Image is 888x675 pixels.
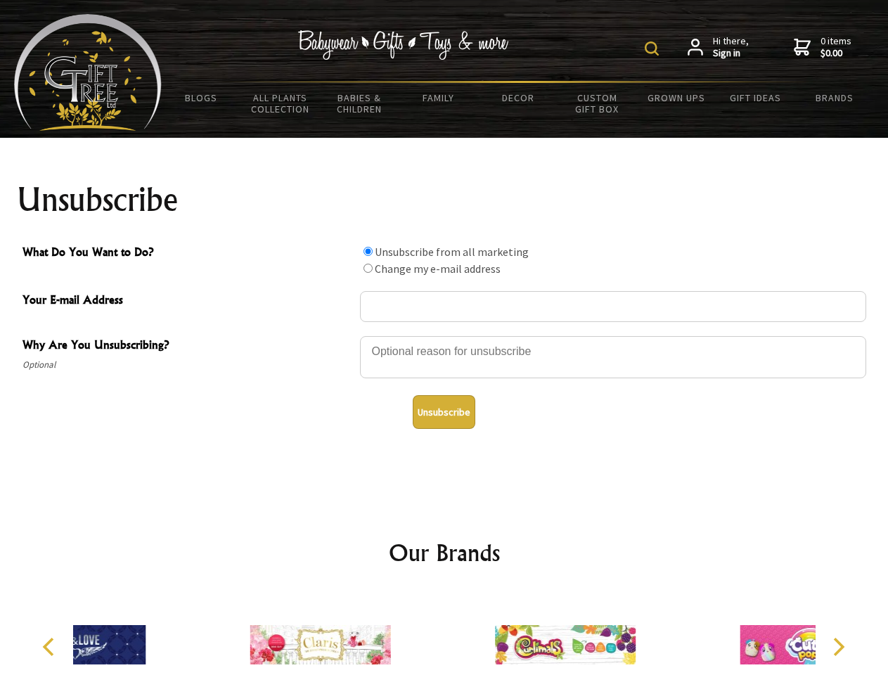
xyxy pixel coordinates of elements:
[28,536,861,570] h2: Our Brands
[823,631,854,662] button: Next
[478,83,558,112] a: Decor
[645,41,659,56] img: product search
[14,14,162,131] img: Babyware - Gifts - Toys and more...
[241,83,321,124] a: All Plants Collection
[821,34,851,60] span: 0 items
[22,356,353,373] span: Optional
[688,35,749,60] a: Hi there,Sign in
[794,35,851,60] a: 0 items$0.00
[298,30,509,60] img: Babywear - Gifts - Toys & more
[363,247,373,256] input: What Do You Want to Do?
[360,291,866,322] input: Your E-mail Address
[716,83,795,112] a: Gift Ideas
[22,243,353,264] span: What Do You Want to Do?
[17,183,872,217] h1: Unsubscribe
[22,291,353,311] span: Your E-mail Address
[320,83,399,124] a: Babies & Children
[162,83,241,112] a: BLOGS
[35,631,66,662] button: Previous
[795,83,875,112] a: Brands
[636,83,716,112] a: Grown Ups
[413,395,475,429] button: Unsubscribe
[713,47,749,60] strong: Sign in
[821,47,851,60] strong: $0.00
[375,245,529,259] label: Unsubscribe from all marketing
[558,83,637,124] a: Custom Gift Box
[363,264,373,273] input: What Do You Want to Do?
[399,83,479,112] a: Family
[375,262,501,276] label: Change my e-mail address
[22,336,353,356] span: Why Are You Unsubscribing?
[713,35,749,60] span: Hi there,
[360,336,866,378] textarea: Why Are You Unsubscribing?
